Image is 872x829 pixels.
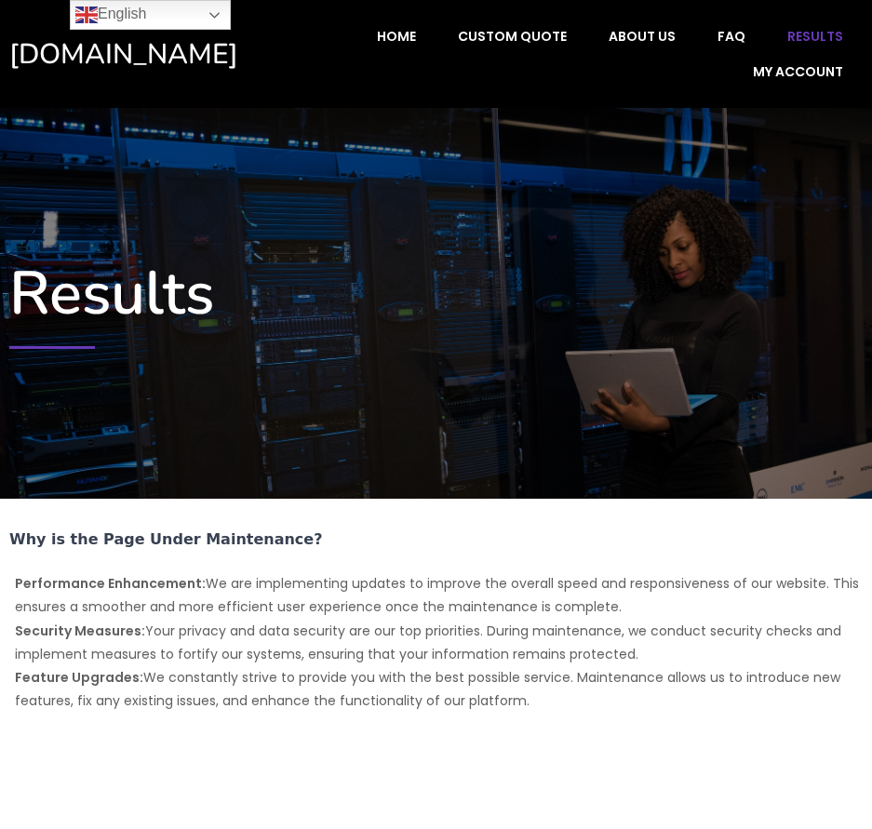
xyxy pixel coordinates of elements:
p: We are implementing updates to improve the overall speed and responsiveness of our website. This ... [15,572,863,619]
a: FAQ [698,19,765,54]
span: Performance Enhancement: [15,574,206,593]
a: Home [357,19,436,54]
span: Results [787,28,843,45]
span: FAQ [718,28,745,45]
p: We constantly strive to provide you with the best possible service. Maintenance allows us to intr... [15,666,863,713]
h1: Results [9,258,863,330]
p: Your privacy and data security are our top priorities. During maintenance, we conduct security ch... [15,620,863,666]
a: About Us [589,19,695,54]
a: Results [768,19,863,54]
span: Feature Upgrades: [15,668,143,687]
span: About Us [609,28,676,45]
span: My account [753,63,843,80]
a: Custom Quote [438,19,586,54]
span: Why is the Page Under Maintenance? [9,530,322,548]
a: My account [733,54,863,89]
a: [DOMAIN_NAME] [9,36,252,73]
img: en [75,4,98,26]
span: Security Measures: [15,622,145,640]
span: Custom Quote [458,28,567,45]
span: Home [377,28,416,45]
